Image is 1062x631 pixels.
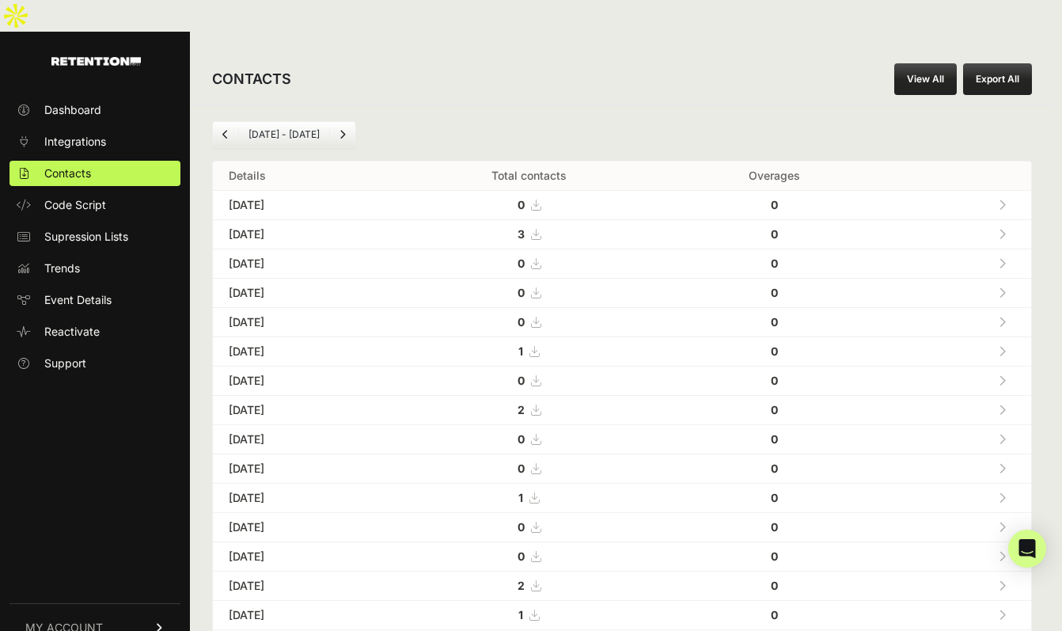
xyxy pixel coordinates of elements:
[213,601,391,630] td: [DATE]
[213,249,391,279] td: [DATE]
[771,198,778,211] strong: 0
[9,351,180,376] a: Support
[44,355,86,371] span: Support
[44,165,91,181] span: Contacts
[44,229,128,245] span: Supression Lists
[518,227,540,241] a: 3
[518,344,539,358] a: 1
[9,192,180,218] a: Code Script
[771,227,778,241] strong: 0
[518,608,539,621] a: 1
[213,454,391,484] td: [DATE]
[238,128,329,141] li: [DATE] - [DATE]
[771,608,778,621] strong: 0
[771,549,778,563] strong: 0
[213,308,391,337] td: [DATE]
[213,425,391,454] td: [DATE]
[518,608,523,621] strong: 1
[518,432,525,446] strong: 0
[213,484,391,513] td: [DATE]
[771,520,778,534] strong: 0
[9,224,180,249] a: Supression Lists
[518,491,523,504] strong: 1
[518,257,525,270] strong: 0
[44,292,112,308] span: Event Details
[213,396,391,425] td: [DATE]
[518,198,525,211] strong: 0
[9,287,180,313] a: Event Details
[667,162,882,191] th: Overages
[771,257,778,270] strong: 0
[518,491,539,504] a: 1
[9,97,180,123] a: Dashboard
[518,374,525,387] strong: 0
[213,220,391,249] td: [DATE]
[771,491,778,504] strong: 0
[518,462,525,475] strong: 0
[330,122,355,147] a: Next
[771,462,778,475] strong: 0
[391,162,667,191] th: Total contacts
[213,122,238,147] a: Previous
[9,319,180,344] a: Reactivate
[51,57,141,66] img: Retention.com
[44,102,101,118] span: Dashboard
[771,579,778,592] strong: 0
[518,403,540,416] a: 2
[518,579,525,592] strong: 2
[518,344,523,358] strong: 1
[213,337,391,367] td: [DATE]
[44,324,100,340] span: Reactivate
[9,161,180,186] a: Contacts
[771,286,778,299] strong: 0
[771,432,778,446] strong: 0
[9,256,180,281] a: Trends
[963,63,1032,95] button: Export All
[213,513,391,542] td: [DATE]
[213,191,391,220] td: [DATE]
[518,403,525,416] strong: 2
[212,68,291,90] h2: CONTACTS
[771,315,778,329] strong: 0
[518,520,525,534] strong: 0
[213,542,391,572] td: [DATE]
[771,374,778,387] strong: 0
[771,403,778,416] strong: 0
[44,260,80,276] span: Trends
[771,344,778,358] strong: 0
[1008,530,1046,568] div: Open Intercom Messenger
[518,286,525,299] strong: 0
[518,549,525,563] strong: 0
[213,279,391,308] td: [DATE]
[518,227,525,241] strong: 3
[213,367,391,396] td: [DATE]
[213,572,391,601] td: [DATE]
[518,315,525,329] strong: 0
[213,162,391,191] th: Details
[9,129,180,154] a: Integrations
[894,63,957,95] a: View All
[44,134,106,150] span: Integrations
[518,579,540,592] a: 2
[44,197,106,213] span: Code Script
